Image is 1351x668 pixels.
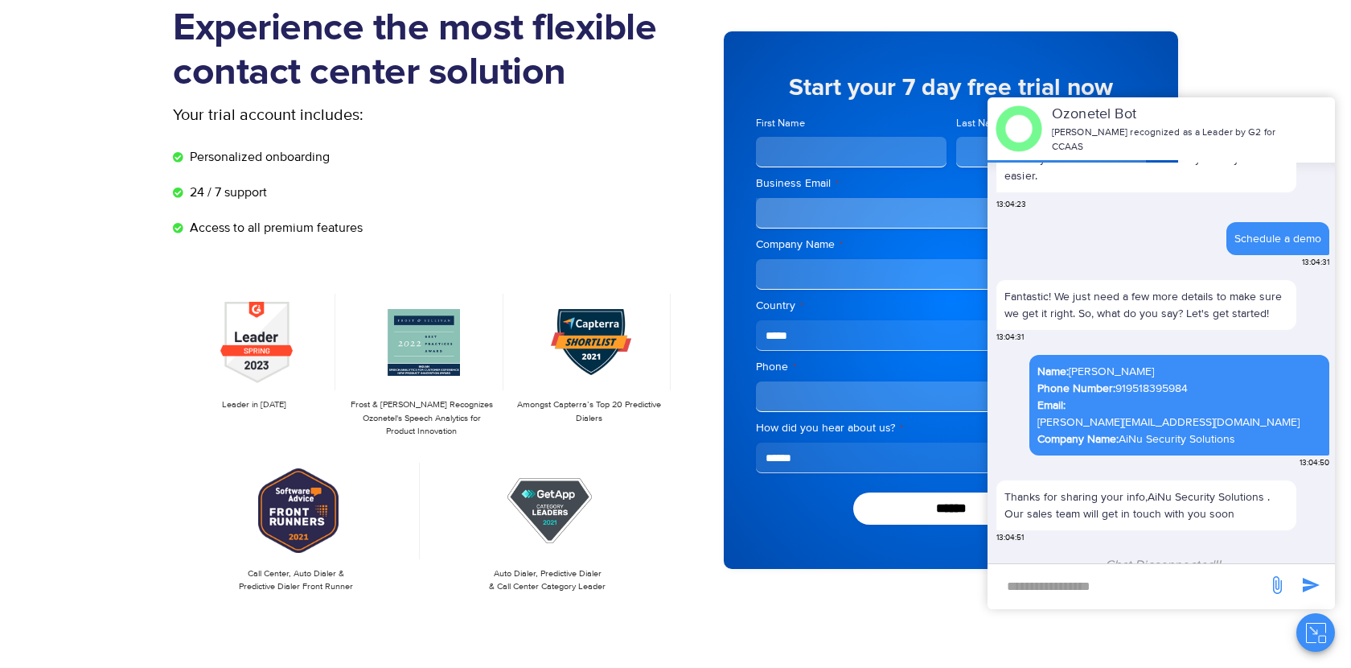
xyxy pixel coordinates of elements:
p: Leader in [DATE] [181,398,327,412]
div: Schedule a demo [1234,230,1321,247]
label: Company Name [756,237,1146,253]
p: Fantastic! We just need a few more details to make sure we get it right. So, what do you say? Let... [1004,288,1288,322]
p: Ozonetel Bot [1052,104,1283,126]
span: end chat or minimize [1284,123,1297,136]
div: [PERSON_NAME] 919518395984 AiNu Security Solutions [1037,363,1321,447]
button: Close chat [1296,613,1335,652]
span: 24 / 7 support [186,183,267,202]
label: How did you hear about us? [756,420,1146,436]
span: Access to all premium features [186,218,363,237]
label: Last Name [956,116,1147,131]
b: Company Name: [1037,432,1119,446]
label: First Name [756,116,947,131]
span: 13:04:50 [1300,457,1329,469]
span: Chat Disconnected!! [1105,557,1222,573]
span: send message [1295,569,1327,601]
h1: Experience the most flexible contact center solution [173,6,675,95]
p: Auto Dialer, Predictive Dialer & Call Center Category Leader [433,567,663,594]
p: Amongst Capterra’s Top 20 Predictive Dialers [516,398,663,425]
span: 13:04:23 [996,199,1026,211]
label: Business Email [756,175,1146,192]
p: [PERSON_NAME] recognized as a Leader by G2 for CCAAS [1052,126,1283,155]
p: Frost & [PERSON_NAME] Recognizes Ozonetel's Speech Analytics for Product Innovation [348,398,495,439]
img: header [996,105,1042,152]
div: new-msg-input [996,572,1259,601]
span: 13:04:31 [996,332,1024,344]
label: Phone [756,359,1146,375]
span: send message [1261,569,1293,601]
p: Your trial account includes: [173,103,555,127]
span: 13:04:51 [996,532,1024,544]
h5: Start your 7 day free trial now [756,76,1146,100]
a: [PERSON_NAME][EMAIL_ADDRESS][DOMAIN_NAME] [1037,414,1300,431]
span: Personalized onboarding [186,147,330,167]
b: Name: [1037,365,1069,378]
label: Country [756,298,1146,314]
b: Phone Number: [1037,381,1115,395]
p: Call Center, Auto Dialer & Predictive Dialer Front Runner [181,567,412,594]
b: Email: [1037,398,1066,412]
p: Thanks for sharing your info,AiNu Security Solutions . Our sales team will get in touch with you ... [1004,489,1288,522]
span: 13:04:31 [1302,257,1329,269]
